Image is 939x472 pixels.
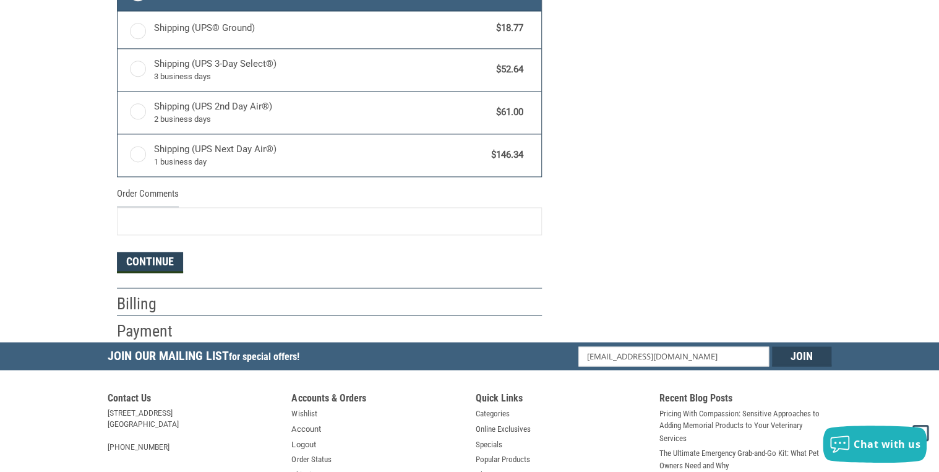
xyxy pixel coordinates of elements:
span: for special offers! [229,351,299,363]
span: Shipping (UPS 2nd Day Air®) [154,100,491,126]
span: Chat with us [854,437,920,451]
span: Shipping (UPS® Ground) [154,21,491,35]
span: $61.00 [490,105,523,119]
span: Shipping (UPS 3-Day Select®) [154,57,491,83]
span: 2 business days [154,113,491,126]
h5: Contact Us [108,392,280,408]
span: Shipping (UPS Next Day Air®) [154,142,486,168]
button: Continue [117,252,183,273]
span: $18.77 [490,21,523,35]
input: Join [772,346,831,366]
a: Account [291,423,320,435]
span: $52.64 [490,62,523,77]
a: The Ultimate Emergency Grab-and-Go Kit: What Pet Owners Need and Why [659,447,831,471]
a: Logout [291,438,315,450]
a: Pricing With Compassion: Sensitive Approaches to Adding Memorial Products to Your Veterinary Serv... [659,408,831,444]
input: Email [578,346,770,366]
h2: Payment [117,321,189,341]
address: [STREET_ADDRESS] [GEOGRAPHIC_DATA] [PHONE_NUMBER] [108,408,280,452]
a: Popular Products [476,453,530,465]
span: 3 business days [154,71,491,83]
h5: Quick Links [476,392,648,408]
h5: Join Our Mailing List [108,342,306,374]
a: Order Status [291,453,331,465]
h5: Recent Blog Posts [659,392,831,408]
legend: Order Comments [117,187,179,207]
h5: Accounts & Orders [291,392,463,408]
a: Categories [476,408,510,420]
a: Specials [476,438,502,450]
a: Online Exclusives [476,423,531,435]
a: Wishlist [291,408,317,420]
h2: Billing [117,294,189,314]
button: Chat with us [823,426,927,463]
span: $146.34 [485,148,523,162]
span: 1 business day [154,156,486,168]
